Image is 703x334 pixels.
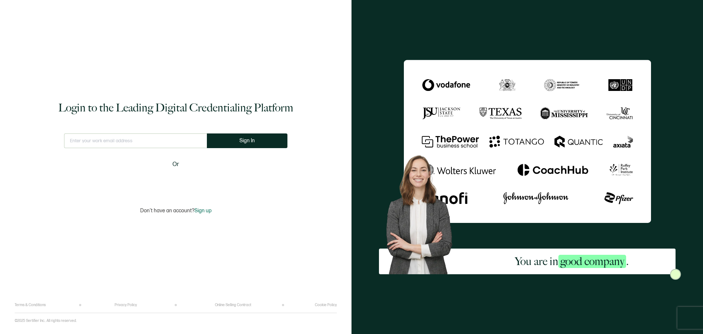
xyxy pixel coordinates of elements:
p: Don't have an account? [140,208,212,214]
a: Online Selling Contract [215,303,251,307]
span: Sign up [194,208,212,214]
img: Sertifier Login - You are in <span class="strong-h">good company</span>. Hero [379,149,468,274]
span: Or [172,160,179,169]
span: good company [558,255,626,268]
input: Enter your work email address [64,133,207,148]
a: Privacy Policy [115,303,137,307]
iframe: Sign in with Google Button [130,174,222,190]
img: Sertifier Login - You are in <span class="strong-h">good company</span>. [404,60,651,223]
img: Sertifier Login [670,269,681,280]
a: Cookie Policy [315,303,337,307]
h1: Login to the Leading Digital Credentialing Platform [58,100,293,115]
h2: You are in . [515,254,629,269]
span: Sign In [239,138,255,143]
p: ©2025 Sertifier Inc.. All rights reserved. [15,319,77,323]
a: Terms & Conditions [15,303,46,307]
button: Sign In [207,133,287,148]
